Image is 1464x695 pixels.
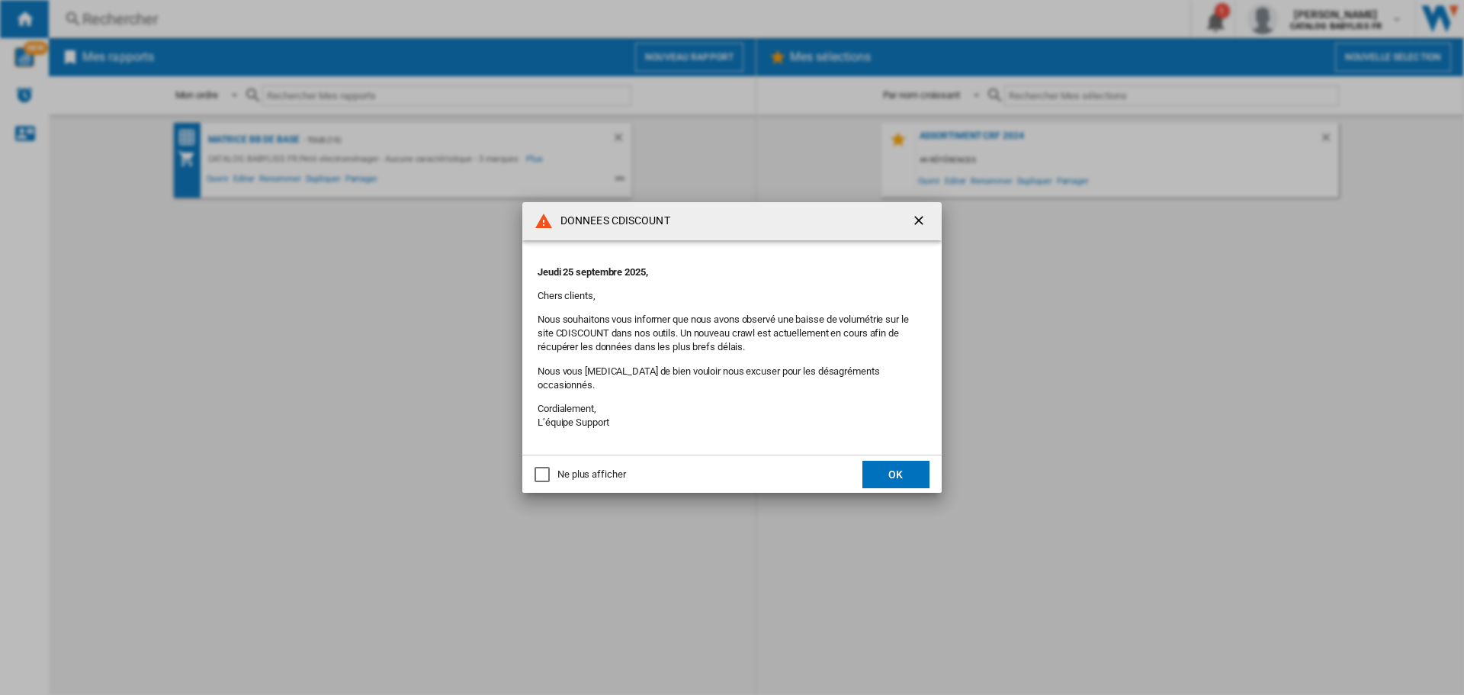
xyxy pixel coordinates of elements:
ng-md-icon: getI18NText('BUTTONS.CLOSE_DIALOG') [911,213,929,231]
md-checkbox: Ne plus afficher [535,468,625,482]
strong: Jeudi 25 septembre 2025, [538,266,648,278]
h4: DONNEES CDISCOUNT [553,214,670,229]
div: Ne plus afficher [557,468,625,481]
p: Cordialement, L’équipe Support [538,402,926,430]
button: OK [862,461,929,488]
button: getI18NText('BUTTONS.CLOSE_DIALOG') [905,206,936,236]
p: Nous vous [MEDICAL_DATA] de bien vouloir nous excuser pour les désagréments occasionnés. [538,365,926,392]
p: Nous souhaitons vous informer que nous avons observé une baisse de volumétrie sur le site CDISCOU... [538,313,926,355]
p: Chers clients, [538,289,926,303]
